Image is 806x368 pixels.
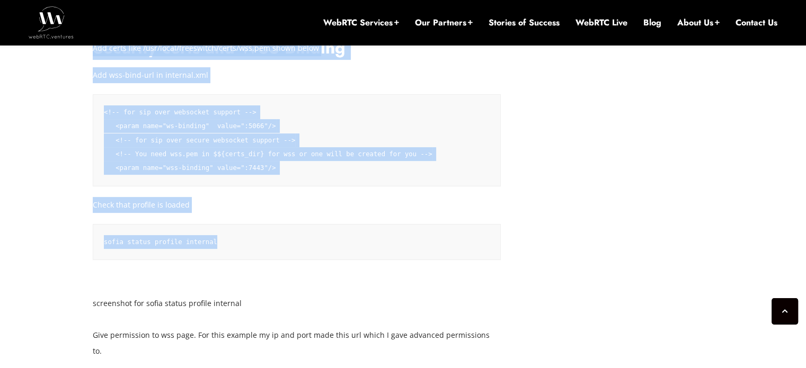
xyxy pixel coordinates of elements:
[575,17,627,29] a: WebRTC Live
[29,6,74,38] img: WebRTC.ventures
[93,327,501,359] p: Give permission to wss page. For this example my ip and port made this url which I gave advanced ...
[677,17,720,29] a: About Us
[736,17,777,29] a: Contact Us
[93,40,501,56] p: Add certs like /usr/local/freeswitch/certs/wss.pem shown below
[415,17,473,29] a: Our Partners
[323,17,399,29] a: WebRTC Services
[93,197,501,213] p: Check that profile is loaded
[93,67,501,83] p: Add wss-bind-url in internal.xml
[104,238,217,246] code: sofia status profile internal
[489,17,560,29] a: Stories of Success
[93,295,501,311] figcaption: screenshot for sofia status profile internal
[643,17,661,29] a: Blog
[104,109,432,172] code: <!-- for sip over websocket support --> <param name="ws-binding" value=":5066"/> <!-- for sip ove...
